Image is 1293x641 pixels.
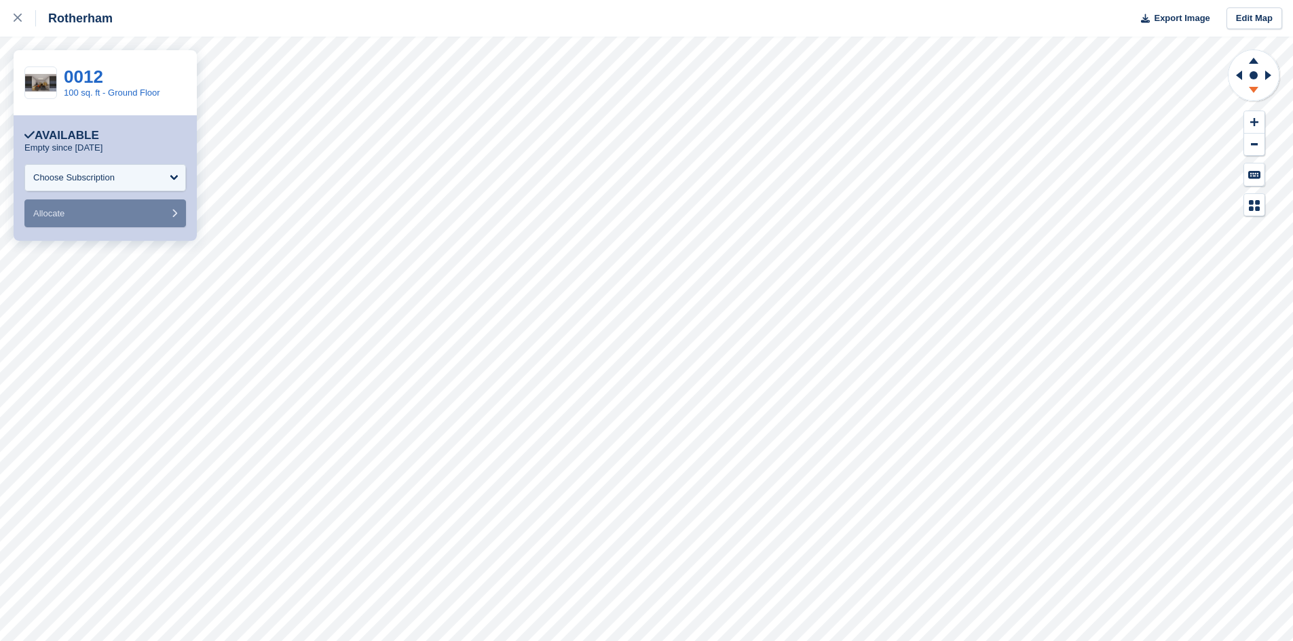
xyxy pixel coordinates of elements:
a: 100 sq. ft - Ground Floor [64,88,160,98]
a: Edit Map [1226,7,1282,30]
div: Rotherham [36,10,113,26]
button: Export Image [1133,7,1210,30]
button: Allocate [24,199,186,227]
span: Export Image [1154,12,1210,25]
button: Zoom In [1244,111,1264,134]
button: Zoom Out [1244,134,1264,156]
span: Allocate [33,208,64,218]
p: Empty since [DATE] [24,142,102,153]
button: Keyboard Shortcuts [1244,163,1264,186]
button: Map Legend [1244,194,1264,216]
img: 100%20SQ.FT-2.jpg [25,74,56,92]
div: Choose Subscription [33,171,115,184]
div: Available [24,129,99,142]
a: 0012 [64,66,103,87]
